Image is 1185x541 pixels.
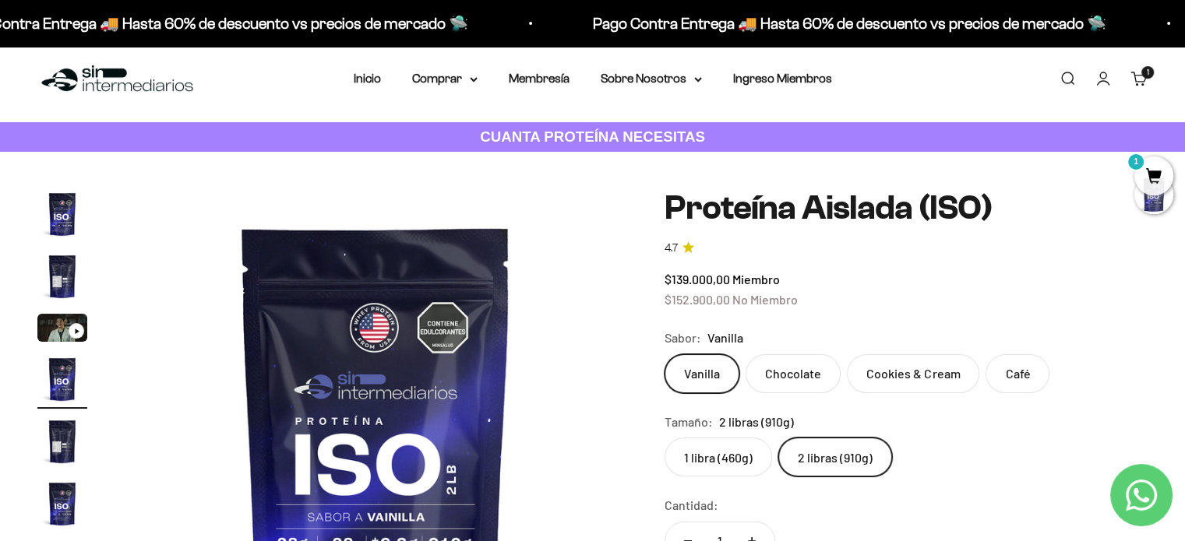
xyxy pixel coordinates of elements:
[354,72,381,85] a: Inicio
[733,72,832,85] a: Ingreso Miembros
[1130,70,1148,87] a: 1
[1134,169,1173,186] a: 1
[37,479,87,529] img: Proteína Aislada (ISO)
[37,416,87,471] button: Ir al artículo 5
[37,416,87,466] img: Proteína Aislada (ISO)
[665,292,730,307] span: $152.900,00
[37,314,87,346] button: Ir al artículo 3
[509,72,570,85] a: Membresía
[732,292,798,307] span: No Miembro
[37,189,87,244] button: Ir al artículo 1
[665,328,701,348] legend: Sabor:
[412,69,478,89] summary: Comprar
[665,495,718,515] label: Cantidad:
[719,412,794,432] span: 2 libras (910g)
[665,272,730,286] span: $139.000,00
[665,189,1148,227] h1: Proteína Aislada (ISO)
[37,251,87,306] button: Ir al artículo 2
[1127,153,1145,171] mark: 1
[37,354,87,404] img: Proteína Aislada (ISO)
[480,128,705,145] strong: CUANTA PROTEÍNA NECESITAS
[37,251,87,301] img: Proteína Aislada (ISO)
[1141,66,1154,79] cart-count: 1
[665,412,713,432] legend: Tamaño:
[601,69,702,89] summary: Sobre Nosotros
[566,11,1079,36] p: Pago Contra Entrega 🚚 Hasta 60% de descuento vs precios de mercado 🛸
[37,189,87,239] img: Proteína Aislada (ISO)
[707,328,743,348] span: Vanilla
[37,479,87,533] button: Ir al artículo 6
[665,240,1148,257] a: 4.74.7 de 5.0 estrellas
[665,240,678,257] span: 4.7
[37,354,87,409] button: Ir al artículo 4
[732,272,780,286] span: Miembro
